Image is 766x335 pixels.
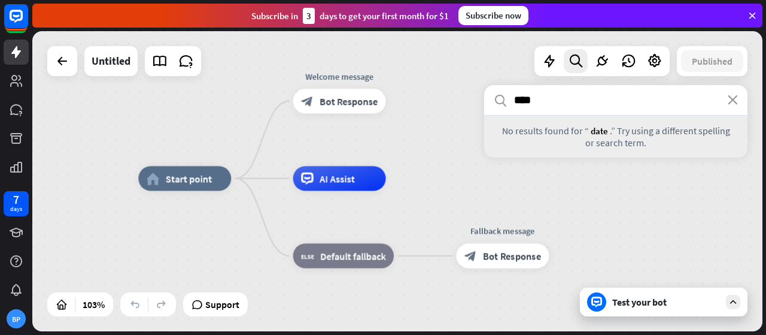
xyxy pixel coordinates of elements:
span: Bot Response [320,95,378,107]
div: 103% [79,295,108,314]
span: .” Try using a different spelling or search term. [585,125,730,149]
span: date [591,125,608,137]
i: search [494,93,507,107]
div: Untitled [92,46,130,76]
div: 3 [303,8,315,24]
div: days [10,205,22,213]
span: Default fallback [320,250,386,262]
div: Subscribe now [458,6,528,25]
span: Bot Response [483,250,541,262]
i: close [728,95,738,105]
div: BP [7,309,26,328]
i: home_2 [147,172,160,185]
span: Support [205,295,239,314]
i: block_bot_response [301,95,314,107]
div: 7 [13,194,19,205]
button: Published [681,50,743,72]
div: Welcome message [284,70,395,83]
button: Open LiveChat chat widget [10,5,45,41]
div: Fallback message [447,225,558,237]
span: AI Assist [320,172,355,185]
i: block_fallback [301,250,314,262]
span: Start point [166,172,212,185]
span: No results found for “ [502,125,589,137]
i: block_bot_response [464,250,477,262]
a: 7 days [4,191,29,216]
div: Subscribe in days to get your first month for $1 [251,8,449,24]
